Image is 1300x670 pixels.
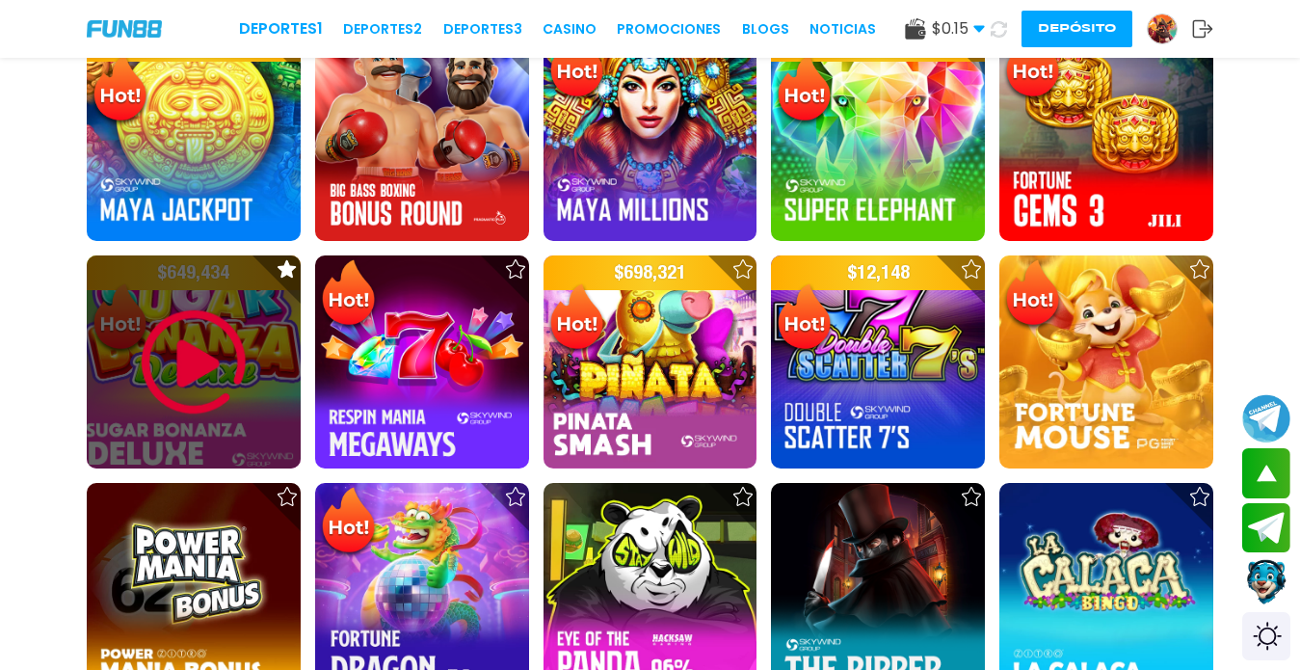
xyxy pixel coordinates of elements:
img: Big Bass Boxing Bonus Round [315,27,529,241]
img: Company Logo [87,20,162,37]
img: Fortune Gems 3 [999,27,1213,241]
a: BLOGS [742,19,789,40]
button: Contact customer service [1242,557,1290,607]
img: Hot [1001,29,1064,104]
a: Deportes3 [443,19,522,40]
img: Super Elephant [771,27,985,241]
img: Piñata Smash™ [544,255,757,469]
img: Hot [89,53,151,128]
a: NOTICIAS [809,19,876,40]
img: Hot [545,29,608,104]
a: Deportes1 [239,17,323,40]
img: Hot [545,281,608,357]
span: $ 0.15 [932,17,985,40]
img: Hot [773,53,836,128]
img: Hot [773,281,836,357]
img: Respin Mania Megaways [315,255,529,469]
button: scroll up [1242,448,1290,498]
a: CASINO [543,19,597,40]
img: Play Game [136,305,252,420]
button: Join telegram [1242,503,1290,553]
img: Hot [317,485,380,560]
a: Deportes2 [343,19,422,40]
a: Promociones [617,19,721,40]
img: Double Scatter 7’s [771,255,985,469]
div: Switch theme [1242,612,1290,660]
p: $ 698,321 [544,255,757,290]
img: Avatar [1148,14,1177,43]
img: Maya Jackpot [87,27,301,241]
img: Hot [1001,257,1064,333]
img: Maya Millions [544,27,757,241]
img: Fortune Mouse [999,255,1213,469]
p: $ 12,148 [771,255,985,290]
button: Join telegram channel [1242,393,1290,443]
img: Hot [317,257,380,333]
a: Avatar [1147,13,1192,44]
button: Depósito [1021,11,1132,47]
